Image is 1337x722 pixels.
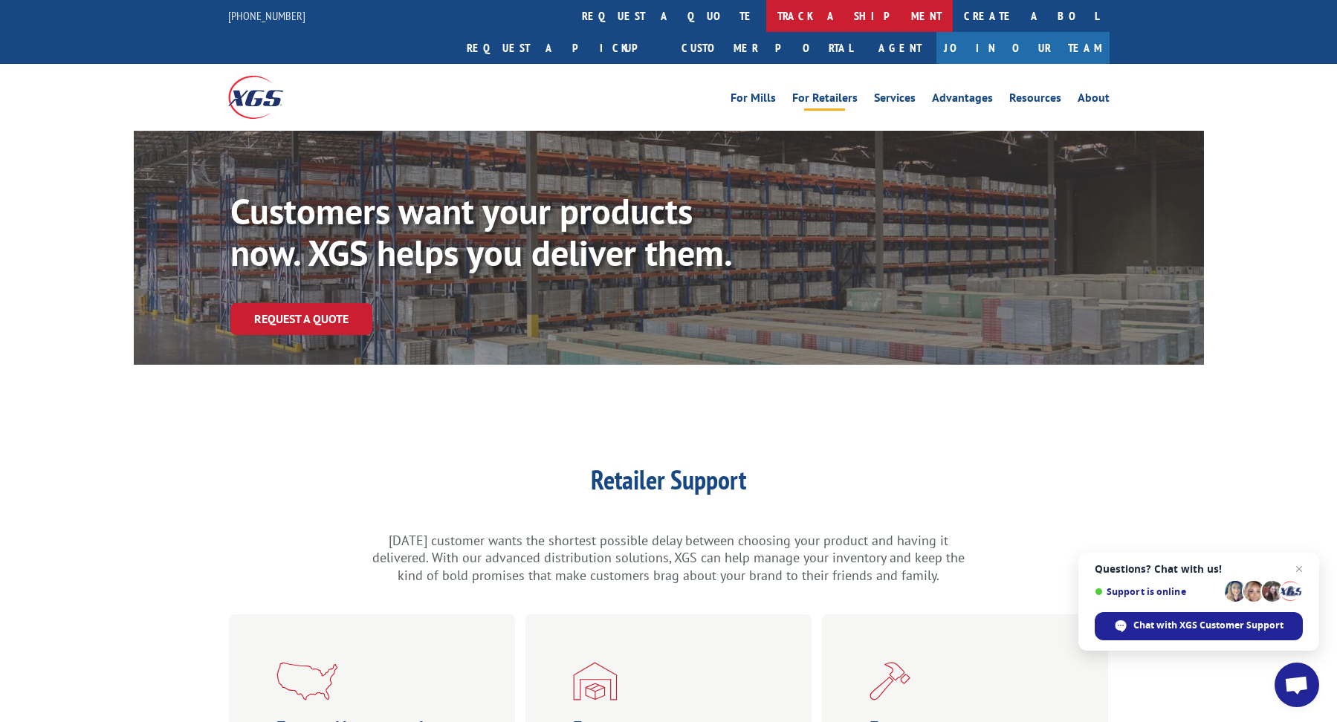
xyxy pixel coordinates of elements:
[1290,560,1308,578] span: Close chat
[792,92,858,108] a: For Retailers
[456,32,670,64] a: Request a pickup
[1095,612,1303,640] div: Chat with XGS Customer Support
[230,190,763,273] p: Customers want your products now. XGS helps you deliver them.
[870,662,910,700] img: XGS_Icon_Installers_Red
[573,662,618,700] img: XGS_Icon_SMBFlooringRetailer_Red
[276,662,337,700] img: xgs-icon-nationwide-reach-red
[1009,92,1061,108] a: Resources
[1133,619,1283,632] span: Chat with XGS Customer Support
[228,8,305,23] a: [PHONE_NUMBER]
[864,32,936,64] a: Agent
[1095,563,1303,575] span: Questions? Chat with us!
[230,303,372,335] a: Request a Quote
[874,92,916,108] a: Services
[932,92,993,108] a: Advantages
[1078,92,1110,108] a: About
[372,532,966,585] p: [DATE] customer wants the shortest possible delay between choosing your product and having it del...
[372,466,966,501] h1: Retailer Support
[936,32,1110,64] a: Join Our Team
[1275,663,1319,707] div: Open chat
[1095,586,1220,597] span: Support is online
[670,32,864,64] a: Customer Portal
[731,92,776,108] a: For Mills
